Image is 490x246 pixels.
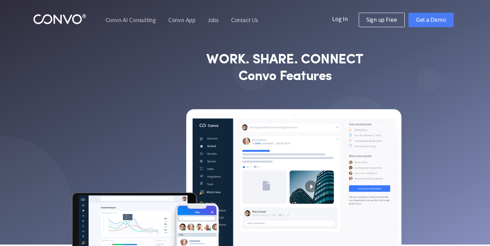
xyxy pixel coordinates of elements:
[408,13,454,27] a: Get a Demo
[332,13,359,24] a: Log In
[106,17,156,23] a: Convo AI Consulting
[359,13,405,27] a: Sign up Free
[231,17,258,23] a: Contact Us
[208,17,219,23] a: Jobs
[168,17,195,23] a: Convo App
[33,13,86,25] img: logo_1.png
[206,52,363,85] strong: WORK. SHARE. CONNECT Convo Features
